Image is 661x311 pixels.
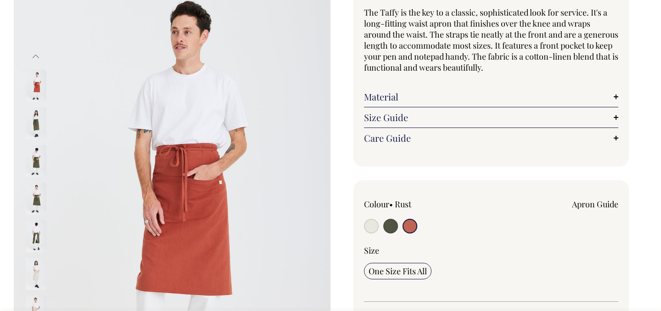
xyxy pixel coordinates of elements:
[26,107,46,139] img: olive
[572,199,618,210] a: Apron Guide
[364,199,466,210] div: Colour
[364,112,618,123] a: Size Guide
[389,199,393,210] span: •
[395,199,411,210] label: Rust
[364,263,431,279] input: One Size Fits All
[26,70,46,102] img: rust
[26,145,46,177] img: olive
[364,91,618,102] a: Material
[369,266,427,277] span: One Size Fits All
[364,133,618,144] a: Care Guide
[26,220,46,252] img: olive
[26,258,46,290] img: natural
[364,7,618,73] span: The Taffy is the key to a classic, sophisticated look for service. It's a long-fitting waist apro...
[29,46,43,67] button: Previous
[26,183,46,215] img: olive
[364,245,618,256] div: Size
